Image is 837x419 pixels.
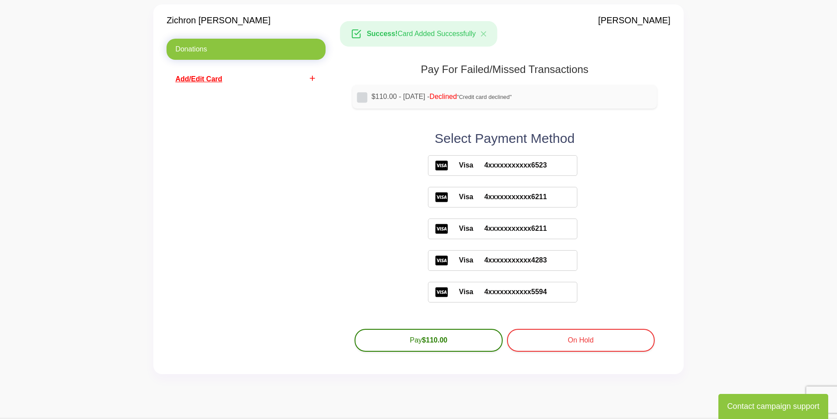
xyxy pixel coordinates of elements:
a: addAdd/Edit Card [167,69,326,90]
h2: Select Payment Method [352,131,656,146]
div: Card Added Successfully [340,21,497,47]
span: Visa [448,287,474,297]
i: add [308,74,317,83]
button: Close [470,22,497,47]
span: 4xxxxxxxxxxx6523 [473,160,547,171]
span: Visa [448,160,474,171]
h4: Zichron [PERSON_NAME] [167,15,271,26]
span: Visa [448,223,474,234]
span: Add/Edit Card [175,75,222,83]
button: On Hold [507,329,655,352]
span: 4xxxxxxxxxxx5594 [473,287,547,297]
h4: [PERSON_NAME] [598,15,670,26]
span: "Credit card declined" [457,94,512,100]
strong: Success! [367,30,398,37]
button: Contact campaign support [718,394,828,419]
span: Visa [448,192,474,202]
span: 4xxxxxxxxxxx6211 [473,223,547,234]
span: 4xxxxxxxxxxx4283 [473,255,547,266]
label: $110.00 - [DATE] - [371,91,650,102]
span: 4xxxxxxxxxxx6211 [473,192,547,202]
span: Visa [448,255,474,266]
span: Declined [430,93,457,100]
a: Donations [167,39,326,60]
button: Pay$110.00 [355,329,502,352]
b: $110.00 [422,336,447,344]
h1: Pay For Failed/Missed Transactions [352,63,656,76]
